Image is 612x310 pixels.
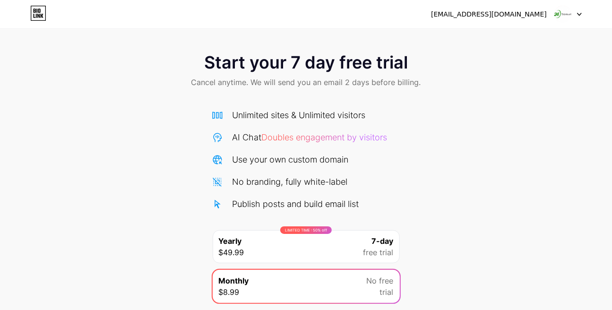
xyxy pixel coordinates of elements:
span: Cancel anytime. We will send you an email 2 days before billing. [191,77,421,88]
div: [EMAIL_ADDRESS][DOMAIN_NAME] [431,9,547,19]
span: $8.99 [219,286,240,298]
div: Unlimited sites & Unlimited visitors [233,109,366,121]
span: Monthly [219,275,249,286]
span: Start your 7 day free trial [204,53,408,72]
img: iphone17series [554,5,572,23]
span: free trial [363,247,394,258]
span: Yearly [219,235,242,247]
div: Publish posts and build email list [233,198,359,210]
span: No free [367,275,394,286]
div: No branding, fully white-label [233,175,348,188]
div: LIMITED TIME : 50% off [280,226,332,234]
span: 7-day [372,235,394,247]
span: $49.99 [219,247,244,258]
span: Doubles engagement by visitors [262,132,388,142]
div: AI Chat [233,131,388,144]
span: trial [380,286,394,298]
div: Use your own custom domain [233,153,349,166]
